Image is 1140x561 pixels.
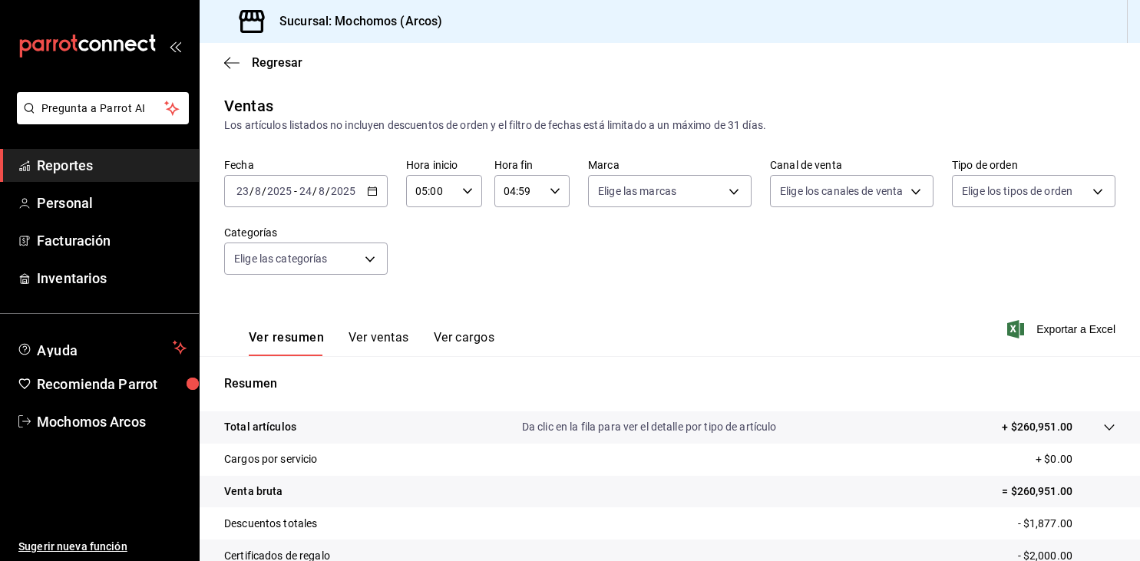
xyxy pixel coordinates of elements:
div: navigation tabs [249,330,494,356]
p: - $1,877.00 [1018,516,1115,532]
span: / [249,185,254,197]
p: Da clic en la fila para ver el detalle por tipo de artículo [522,419,777,435]
button: Pregunta a Parrot AI [17,92,189,124]
p: = $260,951.00 [1002,483,1115,500]
span: Pregunta a Parrot AI [41,101,165,117]
span: / [262,185,266,197]
span: / [312,185,317,197]
h3: Sucursal: Mochomos (Arcos) [267,12,442,31]
span: Mochomos Arcos [37,411,187,432]
label: Hora fin [494,160,570,170]
label: Hora inicio [406,160,482,170]
span: Recomienda Parrot [37,374,187,394]
span: Ayuda [37,338,167,357]
p: Descuentos totales [224,516,317,532]
span: Regresar [252,55,302,70]
label: Categorías [224,227,388,238]
span: Sugerir nueva función [18,539,187,555]
span: Personal [37,193,187,213]
span: Elige las marcas [598,183,676,199]
span: Elige los canales de venta [780,183,903,199]
div: Los artículos listados no incluyen descuentos de orden y el filtro de fechas está limitado a un m... [224,117,1115,134]
input: -- [236,185,249,197]
input: ---- [330,185,356,197]
label: Canal de venta [770,160,933,170]
p: Venta bruta [224,483,283,500]
p: Total artículos [224,419,296,435]
p: Cargos por servicio [224,451,318,467]
span: Reportes [37,155,187,176]
p: Resumen [224,375,1115,393]
button: Exportar a Excel [1010,320,1115,338]
label: Tipo de orden [952,160,1115,170]
input: -- [318,185,325,197]
span: / [325,185,330,197]
input: ---- [266,185,292,197]
button: Ver ventas [349,330,409,356]
label: Marca [588,160,752,170]
span: - [294,185,297,197]
div: Ventas [224,94,273,117]
span: Inventarios [37,268,187,289]
input: -- [254,185,262,197]
p: + $0.00 [1036,451,1115,467]
input: -- [299,185,312,197]
span: Facturación [37,230,187,251]
p: + $260,951.00 [1002,419,1072,435]
button: Ver cargos [434,330,495,356]
a: Pregunta a Parrot AI [11,111,189,127]
span: Elige los tipos de orden [962,183,1072,199]
label: Fecha [224,160,388,170]
button: Regresar [224,55,302,70]
span: Elige las categorías [234,251,328,266]
button: open_drawer_menu [169,40,181,52]
button: Ver resumen [249,330,324,356]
